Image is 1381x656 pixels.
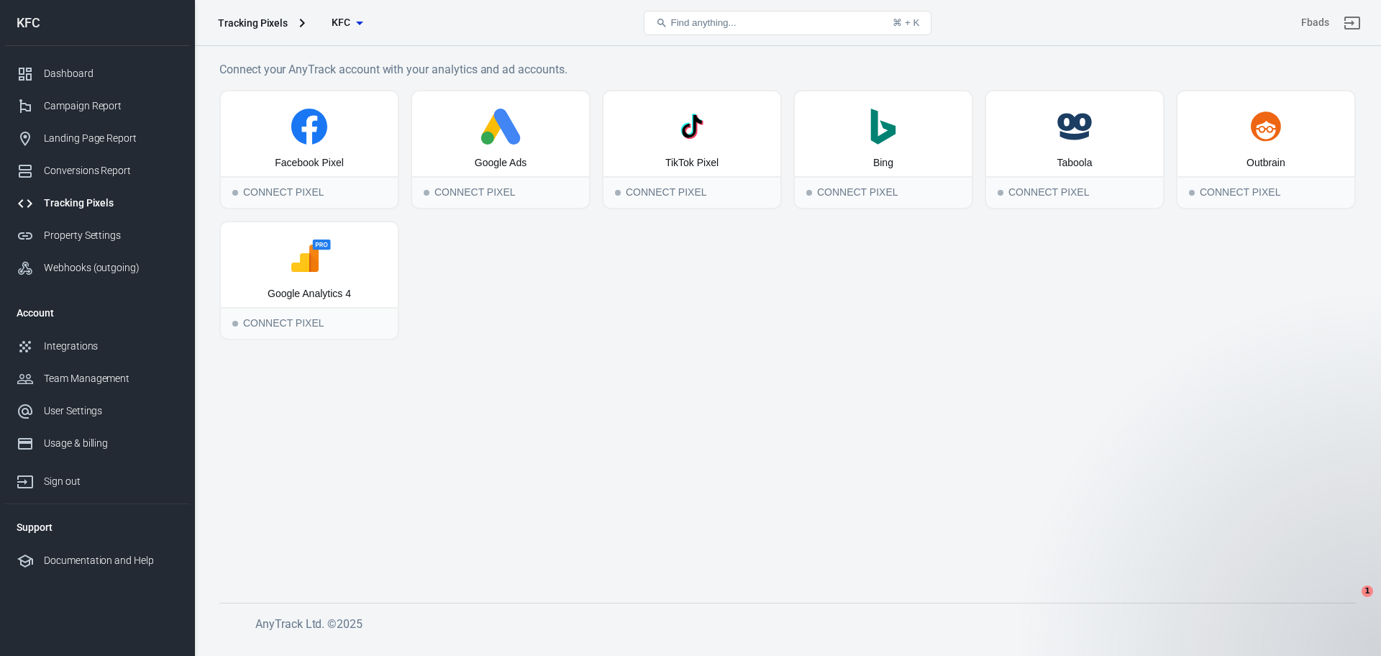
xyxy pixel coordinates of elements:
[5,90,189,122] a: Campaign Report
[1362,586,1373,597] span: 1
[5,296,189,330] li: Account
[44,196,178,211] div: Tracking Pixels
[5,219,189,252] a: Property Settings
[603,176,780,208] div: Connect Pixel
[5,427,189,460] a: Usage & billing
[221,176,398,208] div: Connect Pixel
[1246,156,1285,170] div: Outbrain
[44,339,178,354] div: Integrations
[5,17,189,29] div: KFC
[893,17,919,28] div: ⌘ + K
[44,228,178,243] div: Property Settings
[412,176,589,208] div: Connect Pixel
[1176,90,1356,209] button: OutbrainConnect PixelConnect Pixel
[1301,15,1329,30] div: Account id: tR2bt8Tt
[806,190,812,196] span: Connect Pixel
[44,474,178,489] div: Sign out
[219,60,1356,78] h6: Connect your AnyTrack account with your analytics and ad accounts.
[411,90,591,209] button: Google AdsConnect PixelConnect Pixel
[5,58,189,90] a: Dashboard
[44,553,178,568] div: Documentation and Help
[44,131,178,146] div: Landing Page Report
[44,371,178,386] div: Team Management
[5,155,189,187] a: Conversions Report
[44,404,178,419] div: User Settings
[275,156,344,170] div: Facebook Pixel
[232,321,238,327] span: Connect Pixel
[1057,156,1092,170] div: Taboola
[5,252,189,284] a: Webhooks (outgoing)
[311,9,383,36] button: KFC
[5,187,189,219] a: Tracking Pixels
[873,156,893,170] div: Bing
[44,260,178,275] div: Webhooks (outgoing)
[218,16,288,30] div: Tracking Pixels
[5,363,189,395] a: Team Management
[268,287,351,301] div: Google Analytics 4
[5,122,189,155] a: Landing Page Report
[232,190,238,196] span: Connect Pixel
[1332,586,1367,620] iframe: Intercom live chat
[602,90,782,209] button: TikTok PixelConnect PixelConnect Pixel
[44,436,178,451] div: Usage & billing
[44,163,178,178] div: Conversions Report
[1177,176,1354,208] div: Connect Pixel
[665,156,719,170] div: TikTok Pixel
[986,176,1163,208] div: Connect Pixel
[475,156,527,170] div: Google Ads
[219,90,399,209] button: Facebook PixelConnect PixelConnect Pixel
[615,190,621,196] span: Connect Pixel
[255,615,1334,633] h6: AnyTrack Ltd. © 2025
[221,307,398,339] div: Connect Pixel
[424,190,429,196] span: Connect Pixel
[44,99,178,114] div: Campaign Report
[1335,6,1369,40] a: Sign out
[670,17,736,28] span: Find anything...
[44,66,178,81] div: Dashboard
[5,330,189,363] a: Integrations
[5,460,189,498] a: Sign out
[5,510,189,545] li: Support
[985,90,1164,209] button: TaboolaConnect PixelConnect Pixel
[644,11,931,35] button: Find anything...⌘ + K
[5,395,189,427] a: User Settings
[795,176,972,208] div: Connect Pixel
[998,190,1003,196] span: Connect Pixel
[332,14,351,32] span: KFC
[219,221,399,340] button: Google Analytics 4Connect PixelConnect Pixel
[793,90,973,209] button: BingConnect PixelConnect Pixel
[1189,190,1195,196] span: Connect Pixel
